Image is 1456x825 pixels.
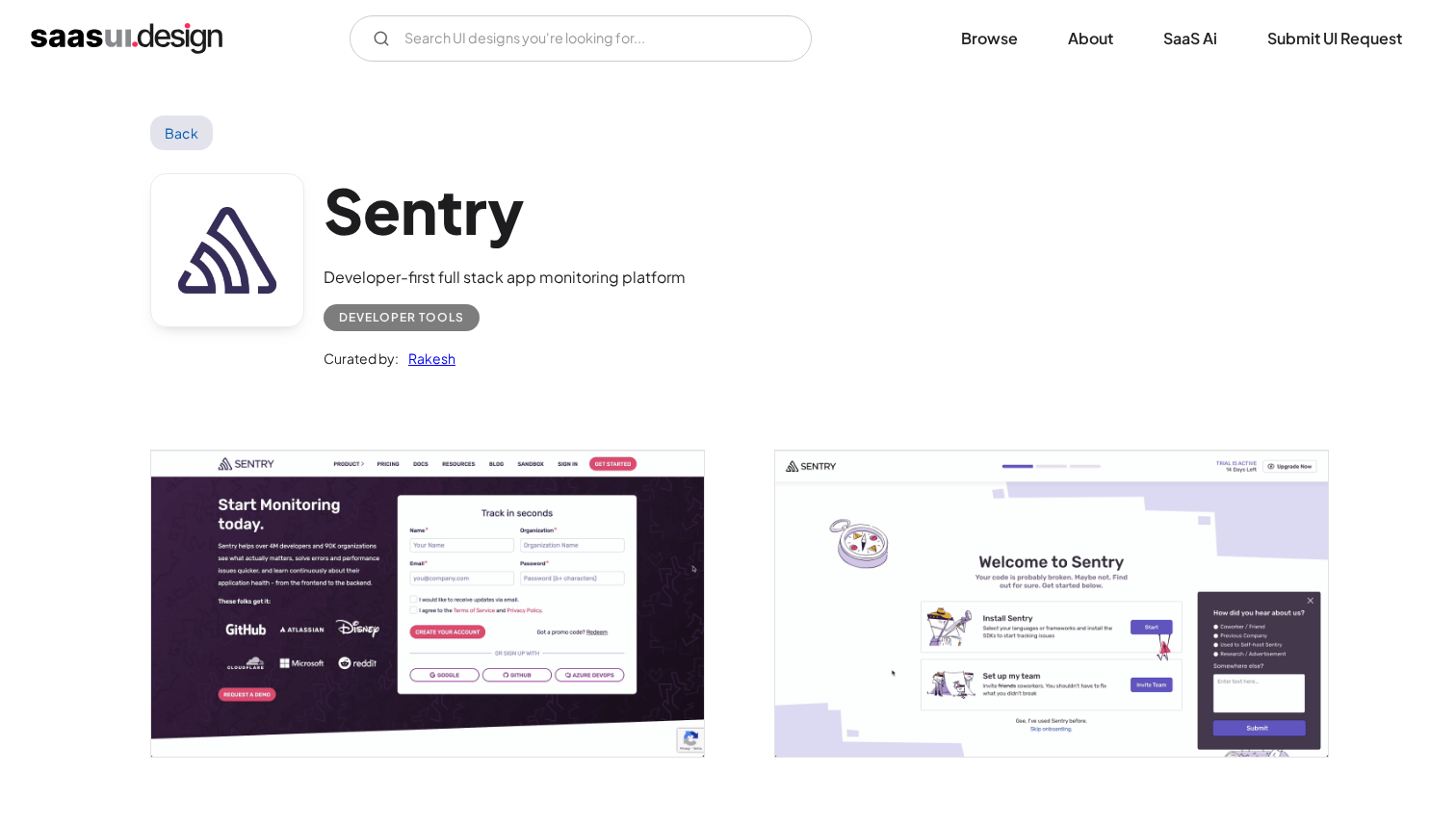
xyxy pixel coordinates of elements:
[324,347,399,370] div: Curated by:
[324,173,686,247] h1: Sentry
[1140,17,1240,60] a: SaaS Ai
[1244,17,1425,60] a: Submit UI Request
[775,451,1328,757] img: 641faafd7894bf82801c3c60_Sentry%20-%20Welcome%20screen.png
[150,116,213,150] a: Back
[324,266,686,289] div: Developer-first full stack app monitoring platform
[938,17,1041,60] a: Browse
[31,23,222,54] a: home
[399,347,455,370] a: Rakesh
[1045,17,1136,60] a: About
[339,306,464,329] div: Developer tools
[775,451,1328,757] a: open lightbox
[350,15,812,62] form: Email Form
[151,451,704,757] img: 641faafd9155227d7a8d1a81_Sentry%20-%20Get%20Started.png
[350,15,812,62] input: Search UI designs you're looking for...
[151,451,704,757] a: open lightbox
